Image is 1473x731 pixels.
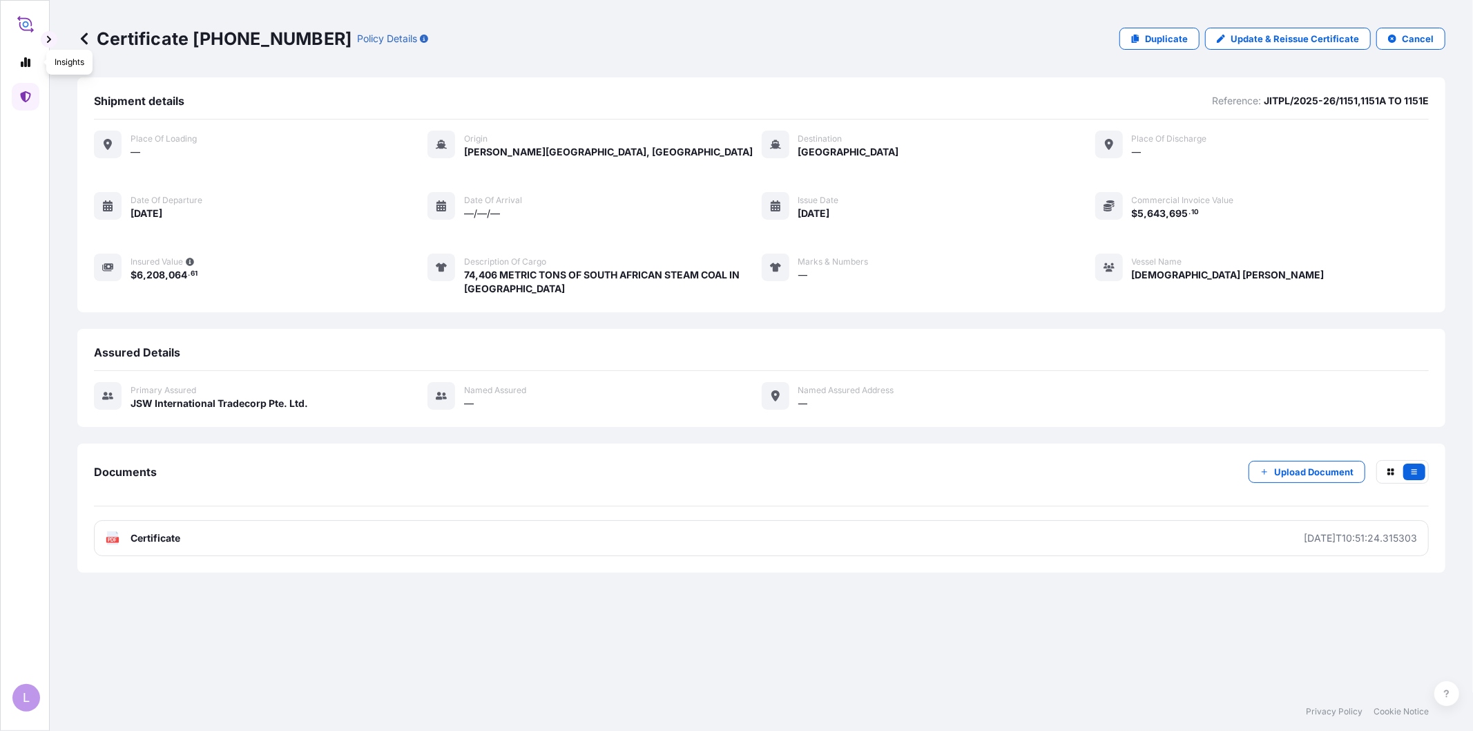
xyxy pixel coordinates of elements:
span: [PERSON_NAME][GEOGRAPHIC_DATA], [GEOGRAPHIC_DATA] [464,145,753,159]
span: 643 [1148,209,1166,218]
span: L [23,691,30,705]
span: Date of arrival [464,195,522,206]
span: — [798,397,808,410]
span: [DATE] [798,207,830,220]
span: , [1166,209,1170,218]
span: Vessel Name [1132,256,1182,267]
div: Insights [46,50,93,75]
span: Named Assured Address [798,385,894,396]
span: Assured Details [94,345,180,359]
span: Certificate [131,531,180,545]
span: Marks & Numbers [798,256,869,267]
span: , [165,270,169,280]
span: 74,406 METRIC TONS OF SOUTH AFRICAN STEAM COAL IN [GEOGRAPHIC_DATA] [464,268,761,296]
a: Update & Reissue Certificate [1205,28,1371,50]
a: PDFCertificate[DATE]T10:51:24.315303 [94,520,1429,556]
span: — [131,145,140,159]
span: JSW International Tradecorp Pte. Ltd. [131,397,308,410]
span: 695 [1170,209,1188,218]
span: Place of discharge [1132,133,1207,144]
span: —/—/— [464,207,500,220]
a: Cookie Notice [1374,706,1429,717]
p: Reference: [1212,94,1261,108]
span: Destination [798,133,843,144]
span: , [1144,209,1148,218]
span: 208 [146,270,165,280]
span: . [188,272,190,276]
span: Shipment details [94,94,184,108]
span: Named Assured [464,385,526,396]
span: 61 [191,272,198,276]
button: Cancel [1376,28,1445,50]
span: Documents [94,465,157,479]
span: Commercial Invoice Value [1132,195,1234,206]
span: 5 [1138,209,1144,218]
span: — [798,268,808,282]
p: JITPL/2025-26/1151,1151A TO 1151E [1264,94,1429,108]
span: Issue Date [798,195,839,206]
a: Duplicate [1119,28,1200,50]
span: Place of Loading [131,133,197,144]
a: Privacy Policy [1306,706,1363,717]
p: Cancel [1402,32,1434,46]
span: [DATE] [131,207,162,220]
span: Insured Value [131,256,183,267]
span: 6 [137,270,143,280]
span: [GEOGRAPHIC_DATA] [798,145,899,159]
p: Duplicate [1145,32,1188,46]
div: [DATE]T10:51:24.315303 [1304,531,1417,545]
p: Certificate [PHONE_NUMBER] [77,28,352,50]
span: $ [1132,209,1138,218]
span: Date of departure [131,195,202,206]
span: , [143,270,146,280]
button: Upload Document [1249,461,1365,483]
span: [DEMOGRAPHIC_DATA] [PERSON_NAME] [1132,268,1325,282]
p: Policy Details [357,32,417,46]
span: $ [131,270,137,280]
span: Origin [464,133,488,144]
span: 064 [169,270,187,280]
span: Primary assured [131,385,196,396]
span: — [464,397,474,410]
span: 10 [1192,210,1200,215]
span: — [1132,145,1142,159]
p: Update & Reissue Certificate [1231,32,1359,46]
text: PDF [108,538,117,542]
span: . [1189,210,1191,215]
p: Upload Document [1274,465,1354,479]
span: Description of cargo [464,256,546,267]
